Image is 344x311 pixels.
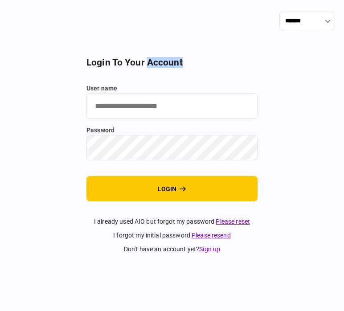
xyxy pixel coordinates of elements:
label: password [86,126,258,135]
h2: login to your account [86,57,258,68]
input: show language options [279,12,335,30]
div: I already used AIO but forgot my password [86,217,258,226]
input: password [86,135,258,160]
label: user name [86,84,258,93]
a: Sign up [199,246,220,253]
input: user name [86,93,258,119]
div: don't have an account yet ? [86,245,258,254]
a: Please resend [192,232,231,239]
a: Please reset [216,218,250,225]
div: I forgot my initial password [86,231,258,240]
button: login [86,176,258,201]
